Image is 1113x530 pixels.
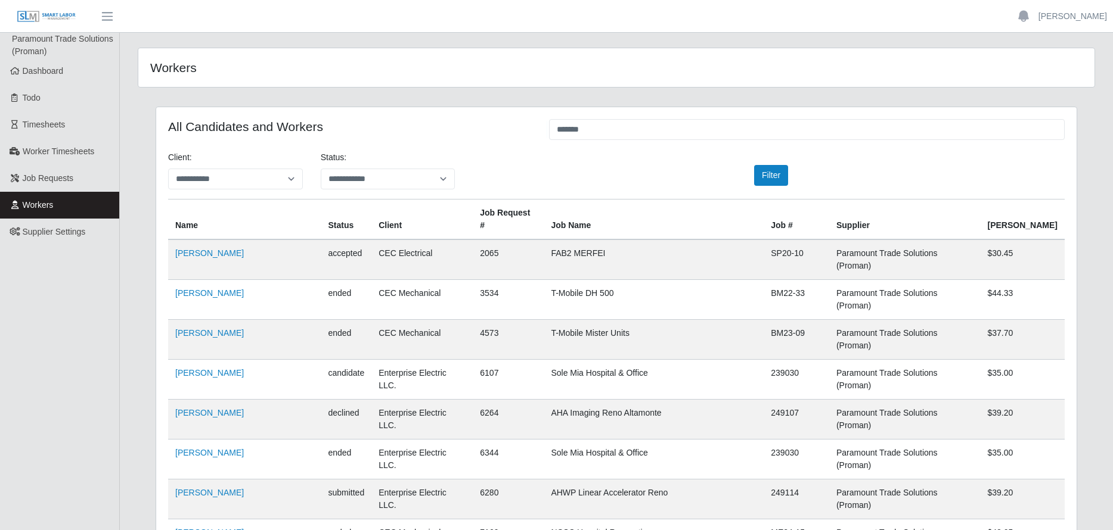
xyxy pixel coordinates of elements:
[829,280,981,320] td: Paramount Trade Solutions (Proman)
[168,199,321,240] th: Name
[829,239,981,280] td: Paramount Trade Solutions (Proman)
[168,151,192,164] label: Client:
[1038,10,1107,23] a: [PERSON_NAME]
[544,439,764,479] td: Sole Mia Hospital & Office
[371,400,473,439] td: Enterprise Electric LLC.
[175,488,244,497] a: [PERSON_NAME]
[371,280,473,320] td: CEC Mechanical
[175,328,244,338] a: [PERSON_NAME]
[981,239,1065,280] td: $30.45
[764,439,829,479] td: 239030
[371,360,473,400] td: Enterprise Electric LLC.
[981,199,1065,240] th: [PERSON_NAME]
[321,360,371,400] td: candidate
[829,439,981,479] td: Paramount Trade Solutions (Proman)
[321,439,371,479] td: ended
[175,248,244,258] a: [PERSON_NAME]
[371,439,473,479] td: Enterprise Electric LLC.
[321,151,347,164] label: Status:
[321,479,371,519] td: submitted
[544,199,764,240] th: Job Name
[473,199,544,240] th: Job Request #
[23,227,86,236] span: Supplier Settings
[981,439,1065,479] td: $35.00
[981,320,1065,360] td: $37.70
[23,93,41,102] span: Todo
[371,239,473,280] td: CEC Electrical
[829,360,981,400] td: Paramount Trade Solutions (Proman)
[764,199,829,240] th: Job #
[17,10,76,23] img: SLM Logo
[544,479,764,519] td: AHWP Linear Accelerator Reno
[473,479,544,519] td: 6280
[371,479,473,519] td: Enterprise Electric LLC.
[321,320,371,360] td: ended
[473,439,544,479] td: 6344
[371,320,473,360] td: CEC Mechanical
[764,360,829,400] td: 239030
[371,199,473,240] th: Client
[473,360,544,400] td: 6107
[473,400,544,439] td: 6264
[981,400,1065,439] td: $39.20
[23,66,64,76] span: Dashboard
[473,239,544,280] td: 2065
[321,239,371,280] td: accepted
[23,200,54,210] span: Workers
[150,60,528,75] h4: Workers
[764,239,829,280] td: SP20-10
[829,400,981,439] td: Paramount Trade Solutions (Proman)
[12,34,113,56] span: Paramount Trade Solutions (Proman)
[321,199,371,240] th: Status
[473,280,544,320] td: 3534
[764,280,829,320] td: BM22-33
[544,360,764,400] td: Sole Mia Hospital & Office
[321,400,371,439] td: declined
[764,479,829,519] td: 249114
[981,479,1065,519] td: $39.20
[175,448,244,457] a: [PERSON_NAME]
[829,199,981,240] th: Supplier
[175,368,244,378] a: [PERSON_NAME]
[175,408,244,417] a: [PERSON_NAME]
[764,400,829,439] td: 249107
[544,280,764,320] td: T-Mobile DH 500
[321,280,371,320] td: ended
[754,165,788,186] button: Filter
[981,280,1065,320] td: $44.33
[168,119,531,134] h4: All Candidates and Workers
[544,239,764,280] td: FAB2 MERFEI
[473,320,544,360] td: 4573
[829,320,981,360] td: Paramount Trade Solutions (Proman)
[764,320,829,360] td: BM23-09
[829,479,981,519] td: Paramount Trade Solutions (Proman)
[175,288,244,298] a: [PERSON_NAME]
[23,120,66,129] span: Timesheets
[23,173,74,183] span: Job Requests
[981,360,1065,400] td: $35.00
[544,320,764,360] td: T-Mobile Mister Units
[23,146,94,156] span: Worker Timesheets
[544,400,764,439] td: AHA Imaging Reno Altamonte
